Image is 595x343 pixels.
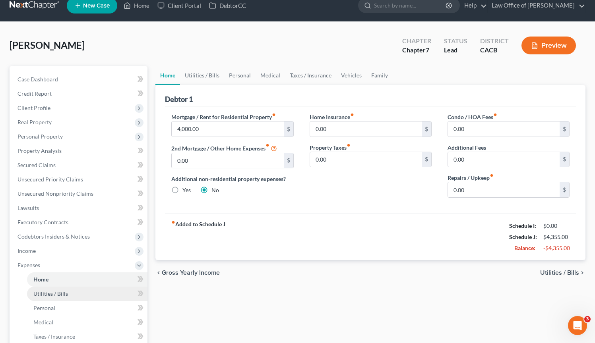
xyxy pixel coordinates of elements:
label: Condo / HOA Fees [448,113,497,121]
button: chevron_left Gross Yearly Income [155,270,220,276]
a: Family [366,66,393,85]
label: Mortgage / Rent for Residential Property [171,113,276,121]
input: -- [448,182,560,197]
div: District [480,37,509,46]
div: $ [560,152,569,167]
i: fiber_manual_record [490,173,494,177]
label: Repairs / Upkeep [448,173,494,182]
span: Expenses [17,262,40,268]
div: Debtor 1 [165,94,193,104]
i: chevron_right [579,270,585,276]
input: -- [448,152,560,167]
div: Status [444,37,467,46]
span: 3 [584,316,591,322]
div: $ [422,152,431,167]
span: Lawsuits [17,204,39,211]
span: Gross Yearly Income [162,270,220,276]
span: Utilities / Bills [33,290,68,297]
a: Property Analysis [11,144,147,158]
i: fiber_manual_record [266,143,269,147]
button: Preview [521,37,576,54]
i: chevron_left [155,270,162,276]
span: Case Dashboard [17,76,58,83]
div: $ [284,153,293,168]
div: CACB [480,46,509,55]
i: fiber_manual_record [272,113,276,117]
span: Property Analysis [17,147,62,154]
a: Personal [27,301,147,315]
span: Utilities / Bills [540,270,579,276]
label: Property Taxes [310,143,351,152]
label: Yes [182,186,191,194]
div: Lead [444,46,467,55]
label: 2nd Mortgage / Other Home Expenses [171,143,277,153]
span: 7 [426,46,429,54]
label: No [211,186,219,194]
strong: Schedule I: [509,222,536,229]
i: fiber_manual_record [347,143,351,147]
a: Vehicles [336,66,366,85]
a: Personal [224,66,256,85]
a: Credit Report [11,87,147,101]
span: New Case [83,3,110,9]
span: Home [33,276,48,283]
div: $4,355.00 [543,233,570,241]
a: Utilities / Bills [180,66,224,85]
label: Home Insurance [310,113,354,121]
input: -- [172,121,283,137]
a: Secured Claims [11,158,147,172]
span: Executory Contracts [17,219,68,225]
a: Utilities / Bills [27,287,147,301]
i: fiber_manual_record [171,220,175,224]
span: Real Property [17,119,52,125]
label: Additional Fees [448,143,486,152]
span: Credit Report [17,90,52,97]
div: -$4,355.00 [543,244,570,252]
a: Home [27,272,147,287]
i: fiber_manual_record [350,113,354,117]
i: fiber_manual_record [493,113,497,117]
span: Income [17,247,36,254]
a: Unsecured Nonpriority Claims [11,187,147,201]
input: -- [172,153,283,168]
button: Utilities / Bills chevron_right [540,270,585,276]
div: $ [560,121,569,137]
a: Unsecured Priority Claims [11,172,147,187]
a: Lawsuits [11,201,147,215]
a: Medical [256,66,285,85]
label: Additional non-residential property expenses? [171,175,293,183]
div: Chapter [402,37,431,46]
span: Personal Property [17,133,63,140]
span: Unsecured Nonpriority Claims [17,190,93,197]
a: Medical [27,315,147,330]
input: -- [310,152,422,167]
strong: Balance: [514,245,535,251]
input: -- [448,121,560,137]
a: Taxes / Insurance [285,66,336,85]
a: Case Dashboard [11,72,147,87]
span: Personal [33,304,55,311]
a: Executory Contracts [11,215,147,229]
iframe: Intercom live chat [568,316,587,335]
div: $ [560,182,569,197]
div: $ [422,121,431,137]
strong: Schedule J: [509,233,537,240]
span: [PERSON_NAME] [10,39,85,51]
div: Chapter [402,46,431,55]
a: Home [155,66,180,85]
span: Secured Claims [17,162,56,168]
span: Taxes / Insurance [33,333,75,340]
div: $ [284,121,293,137]
span: Unsecured Priority Claims [17,176,83,183]
div: $0.00 [543,222,570,230]
span: Client Profile [17,104,50,111]
input: -- [310,121,422,137]
span: Medical [33,319,53,326]
span: Codebtors Insiders & Notices [17,233,90,240]
strong: Added to Schedule J [171,220,225,254]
